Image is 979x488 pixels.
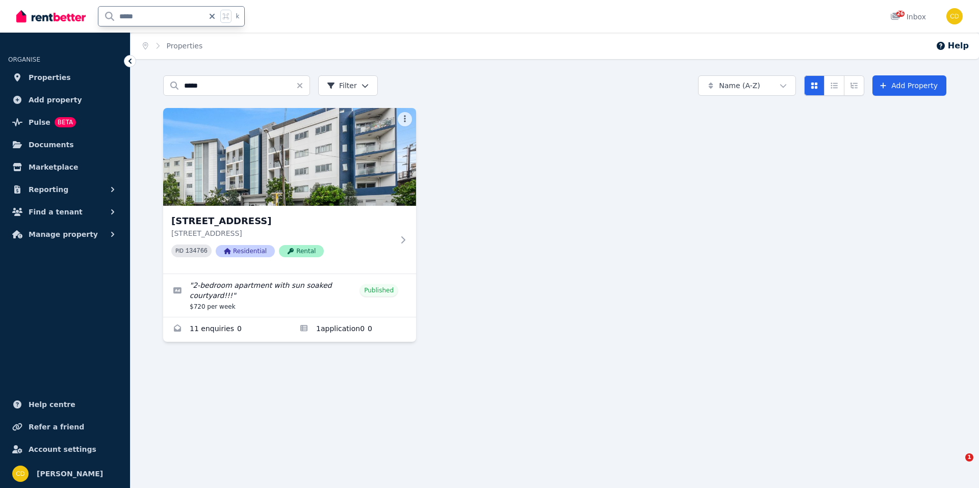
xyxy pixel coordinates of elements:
[896,11,905,17] span: 26
[29,161,78,173] span: Marketplace
[29,183,68,196] span: Reporting
[8,224,122,245] button: Manage property
[163,108,416,274] a: 3/231-235 Canterbury Rd, Canterbury[STREET_ADDRESS][STREET_ADDRESS]PID 134766ResidentialRental
[890,12,926,22] div: Inbox
[163,317,290,342] a: Enquiries for 3/231-235 Canterbury Rd, Canterbury
[872,75,946,96] a: Add Property
[8,439,122,459] a: Account settings
[8,112,122,132] a: PulseBETA
[29,398,75,411] span: Help centre
[131,33,215,59] nav: Breadcrumb
[279,245,324,257] span: Rental
[8,157,122,177] a: Marketplace
[8,179,122,200] button: Reporting
[8,67,122,88] a: Properties
[163,274,416,317] a: Edit listing: 2-bedroom apartment with sun soaked courtyard!!!
[29,443,96,455] span: Account settings
[29,206,83,218] span: Find a tenant
[29,228,98,240] span: Manage property
[12,466,29,482] img: Chris Dimitropoulos
[844,75,864,96] button: Expanded list view
[327,80,357,91] span: Filter
[171,228,394,238] p: [STREET_ADDRESS]
[163,108,416,206] img: 3/231-235 Canterbury Rd, Canterbury
[965,453,973,462] span: 1
[8,417,122,437] a: Refer a friend
[290,317,416,342] a: Applications for 3/231-235 Canterbury Rd, Canterbury
[8,202,122,222] button: Find a tenant
[936,40,969,52] button: Help
[296,75,310,96] button: Clear search
[171,214,394,228] h3: [STREET_ADDRESS]
[16,9,86,24] img: RentBetter
[175,248,184,254] small: PID
[8,134,122,155] a: Documents
[8,394,122,415] a: Help centre
[318,75,378,96] button: Filter
[167,42,203,50] a: Properties
[236,12,239,20] span: k
[55,117,76,127] span: BETA
[29,116,50,128] span: Pulse
[186,248,208,255] code: 134766
[29,421,84,433] span: Refer a friend
[719,80,760,91] span: Name (A-Z)
[29,94,82,106] span: Add property
[804,75,864,96] div: View options
[216,245,275,257] span: Residential
[29,139,74,151] span: Documents
[946,8,963,24] img: Chris Dimitropoulos
[37,468,103,480] span: [PERSON_NAME]
[29,71,71,84] span: Properties
[698,75,796,96] button: Name (A-Z)
[824,75,844,96] button: Compact list view
[944,453,969,478] iframe: Intercom live chat
[804,75,825,96] button: Card view
[8,90,122,110] a: Add property
[8,56,40,63] span: ORGANISE
[398,112,412,126] button: More options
